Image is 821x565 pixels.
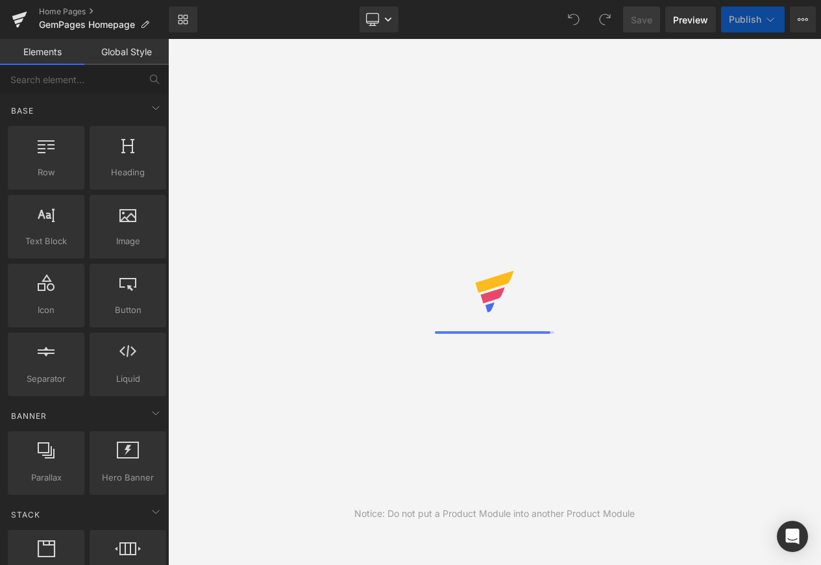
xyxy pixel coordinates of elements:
[10,105,35,117] span: Base
[39,6,169,17] a: Home Pages
[10,410,48,422] span: Banner
[39,19,135,30] span: GemPages Homepage
[12,166,80,179] span: Row
[790,6,816,32] button: More
[12,372,80,386] span: Separator
[12,303,80,317] span: Icon
[93,471,162,484] span: Hero Banner
[592,6,618,32] button: Redo
[12,234,80,248] span: Text Block
[631,13,652,27] span: Save
[729,14,761,25] span: Publish
[561,6,587,32] button: Undo
[673,13,708,27] span: Preview
[777,521,808,552] div: Open Intercom Messenger
[84,39,169,65] a: Global Style
[93,372,162,386] span: Liquid
[93,166,162,179] span: Heading
[12,471,80,484] span: Parallax
[169,6,197,32] a: New Library
[354,507,635,521] div: Notice: Do not put a Product Module into another Product Module
[665,6,716,32] a: Preview
[10,509,42,521] span: Stack
[93,234,162,248] span: Image
[721,6,785,32] button: Publish
[93,303,162,317] span: Button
